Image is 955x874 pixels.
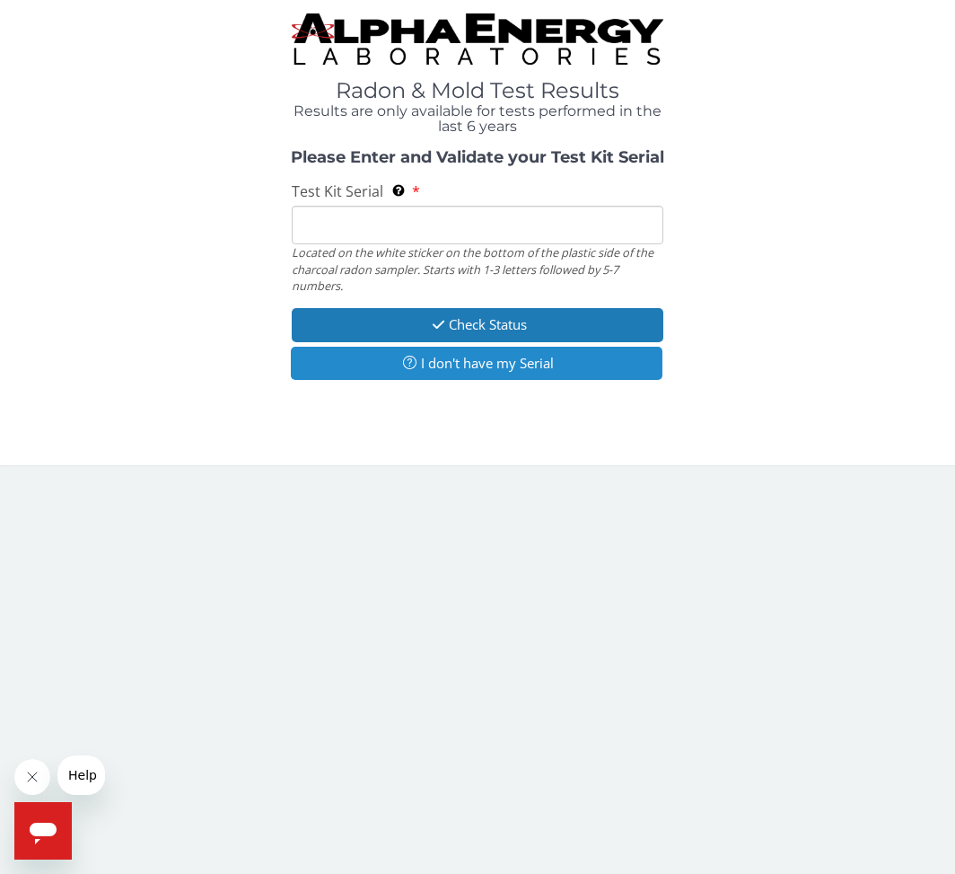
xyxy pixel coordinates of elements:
h4: Results are only available for tests performed in the last 6 years [292,103,663,135]
div: Located on the white sticker on the bottom of the plastic side of the charcoal radon sampler. Sta... [292,244,663,294]
button: I don't have my Serial [291,347,662,380]
h1: Radon & Mold Test Results [292,79,663,102]
strong: Please Enter and Validate your Test Kit Serial [291,147,664,167]
img: TightCrop.jpg [292,13,663,65]
iframe: Message from company [57,755,105,795]
span: Test Kit Serial [292,181,383,201]
iframe: Close message [14,759,50,795]
iframe: Button to launch messaging window [14,802,72,860]
button: Check Status [292,308,663,341]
